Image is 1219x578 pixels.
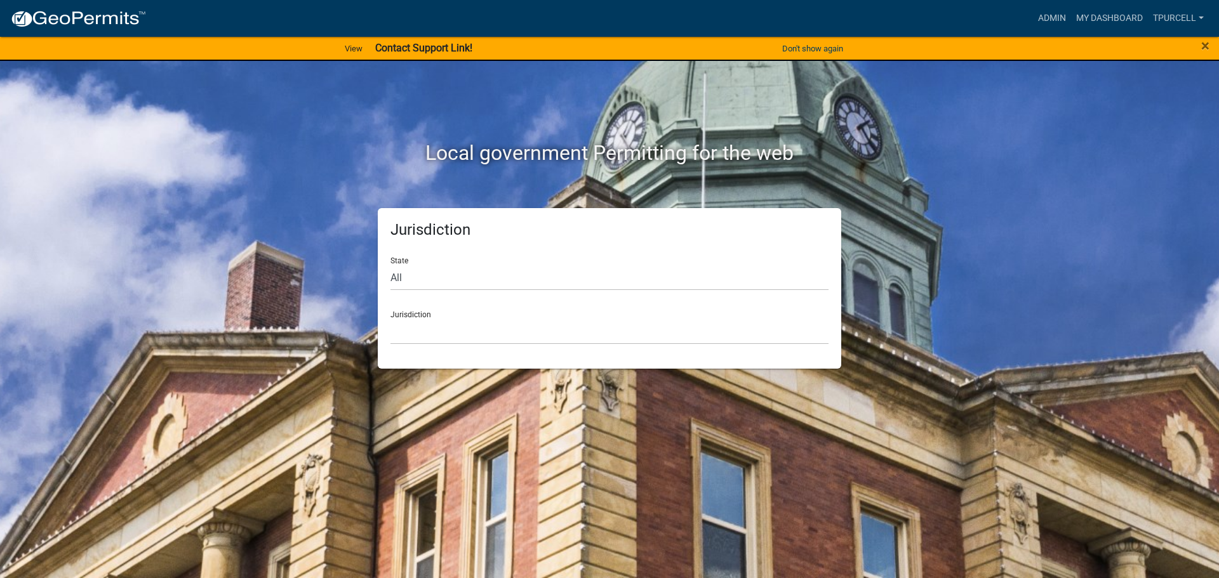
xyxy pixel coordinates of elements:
a: Tpurcell [1148,6,1209,30]
a: View [340,38,368,59]
a: Admin [1033,6,1071,30]
button: Don't show again [777,38,848,59]
a: My Dashboard [1071,6,1148,30]
button: Close [1201,38,1209,53]
span: × [1201,37,1209,55]
h2: Local government Permitting for the web [257,141,962,165]
h5: Jurisdiction [390,221,829,239]
strong: Contact Support Link! [375,42,472,54]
